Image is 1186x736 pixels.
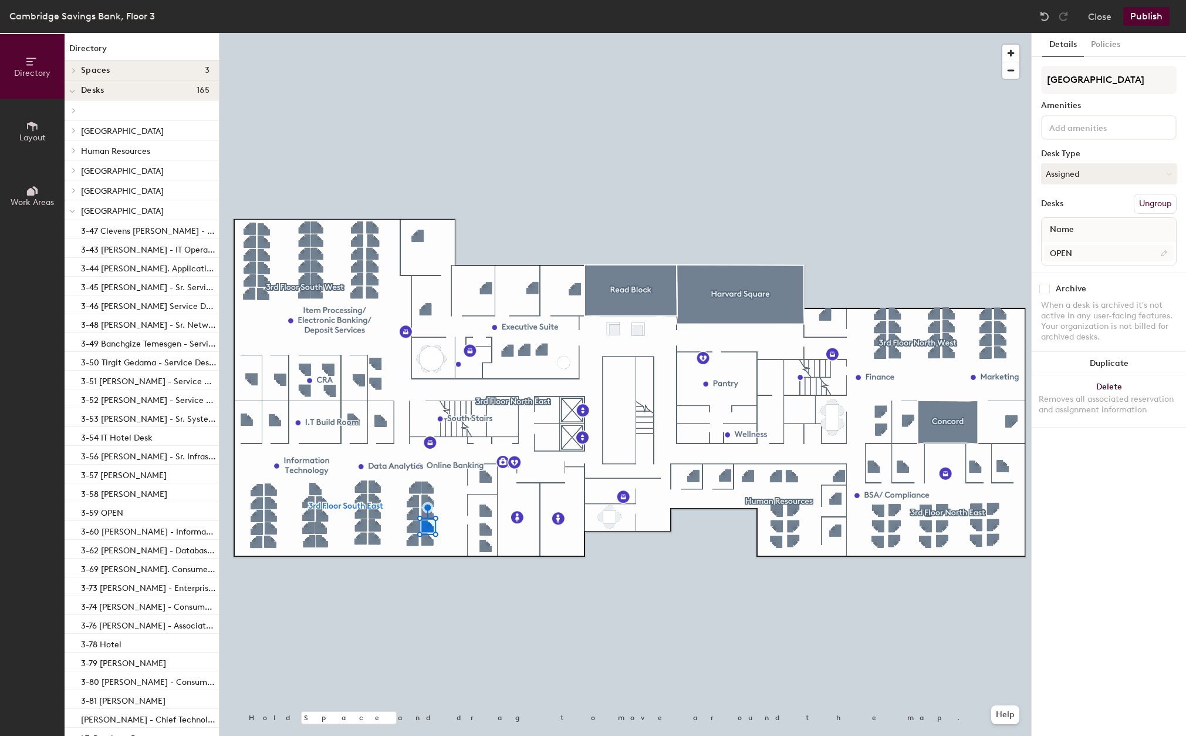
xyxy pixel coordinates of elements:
p: 3-74 [PERSON_NAME] - Consumer Product Team Leader [81,599,217,612]
div: Cambridge Savings Bank, Floor 3 [9,9,155,23]
span: [GEOGRAPHIC_DATA] [81,126,164,136]
input: Add amenities [1047,120,1153,134]
p: 3-43 [PERSON_NAME] - IT Operations Manager [81,241,217,255]
img: Undo [1039,11,1050,22]
button: Policies [1084,33,1127,57]
p: 3-73 [PERSON_NAME] - Enterprise Application Supervisor [81,580,217,593]
span: Name [1044,219,1080,240]
div: Desk Type [1041,149,1177,159]
h1: Directory [65,42,219,61]
p: 3-46 [PERSON_NAME] Service Desk Specialist [81,298,217,311]
input: Unnamed desk [1044,245,1174,261]
p: 3-47 Clevens [PERSON_NAME] - Service Desk Associate [81,223,217,236]
div: Archive [1056,284,1086,294]
button: Details [1042,33,1084,57]
button: Help [991,705,1019,724]
p: 3-81 [PERSON_NAME] [81,693,165,706]
span: 165 [197,86,210,95]
img: Redo [1057,11,1069,22]
button: DeleteRemoves all associated reservation and assignment information [1032,375,1186,427]
span: Layout [19,133,46,143]
p: 3-69 [PERSON_NAME]. Consumer Product Manager [81,561,217,574]
p: 3-60 [PERSON_NAME] - Information Security Analyst [81,523,217,537]
span: [GEOGRAPHIC_DATA] [81,206,164,216]
p: 3-48 [PERSON_NAME] - Sr. Network Engineer [81,317,217,330]
button: Close [1088,7,1111,26]
span: Desks [81,86,104,95]
p: 3-76 [PERSON_NAME] - Associate Business Product Manager [81,617,217,631]
button: Duplicate [1032,352,1186,375]
div: Amenities [1041,101,1177,110]
span: Work Areas [11,197,54,207]
p: 3-50 Tirgit Gedama - Service Desk Associate [81,354,217,368]
p: 3-80 [PERSON_NAME] - Consumer Product Support Manager [81,674,217,687]
div: When a desk is archived it's not active in any user-facing features. Your organization is not bil... [1041,300,1177,342]
p: 3-78 Hotel [81,636,121,650]
p: 3-58 [PERSON_NAME] [81,486,167,499]
p: 3-56 [PERSON_NAME] - Sr. Infrastructure Engineer [81,448,217,462]
span: 3 [205,66,210,75]
p: 3-44 [PERSON_NAME]. Application Administrator [81,260,217,274]
p: [PERSON_NAME] - Chief Technology Officer [81,711,217,725]
div: Removes all associated reservation and assignment information [1039,394,1179,415]
button: Publish [1123,7,1170,26]
p: 3-57 [PERSON_NAME] [81,467,167,480]
p: 3-51 [PERSON_NAME] - Service Desk Associate [81,373,217,387]
span: Spaces [81,66,110,75]
p: 3-54 IT Hotel Desk [81,429,153,443]
p: 3-53 [PERSON_NAME] - Sr. Systems Solutions Engineer [81,411,217,424]
p: 3-59 OPEN [81,505,123,518]
p: 3-52 [PERSON_NAME] - Service Desk Associate [81,392,217,405]
span: [GEOGRAPHIC_DATA] [81,166,164,176]
span: Directory [14,68,50,78]
div: Desks [1041,199,1063,209]
span: [GEOGRAPHIC_DATA] [81,186,164,196]
p: 3-79 [PERSON_NAME] [81,655,166,668]
button: Ungroup [1134,194,1177,214]
p: 3-45 [PERSON_NAME] - Sr. Service Desk Specialist [81,279,217,293]
span: Human Resources [81,146,150,156]
p: 3-49 Banchgize Temesgen - Service Desk Associate [81,335,217,349]
button: Assigned [1041,163,1177,184]
p: 3-62 [PERSON_NAME] - Database Administrator [81,542,217,556]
